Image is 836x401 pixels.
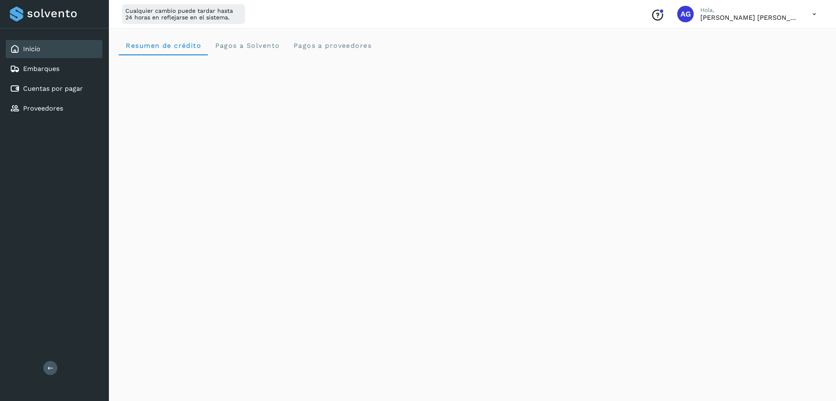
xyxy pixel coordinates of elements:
[6,40,102,58] div: Inicio
[23,104,63,112] a: Proveedores
[125,42,201,50] span: Resumen de crédito
[700,7,799,14] p: Hola,
[6,99,102,118] div: Proveedores
[214,42,280,50] span: Pagos a Solvento
[293,42,372,50] span: Pagos a proveedores
[122,4,245,24] div: Cualquier cambio puede tardar hasta 24 horas en reflejarse en el sistema.
[23,65,59,73] a: Embarques
[6,80,102,98] div: Cuentas por pagar
[6,60,102,78] div: Embarques
[23,85,83,92] a: Cuentas por pagar
[700,14,799,21] p: Abigail Gonzalez Leon
[23,45,40,53] a: Inicio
